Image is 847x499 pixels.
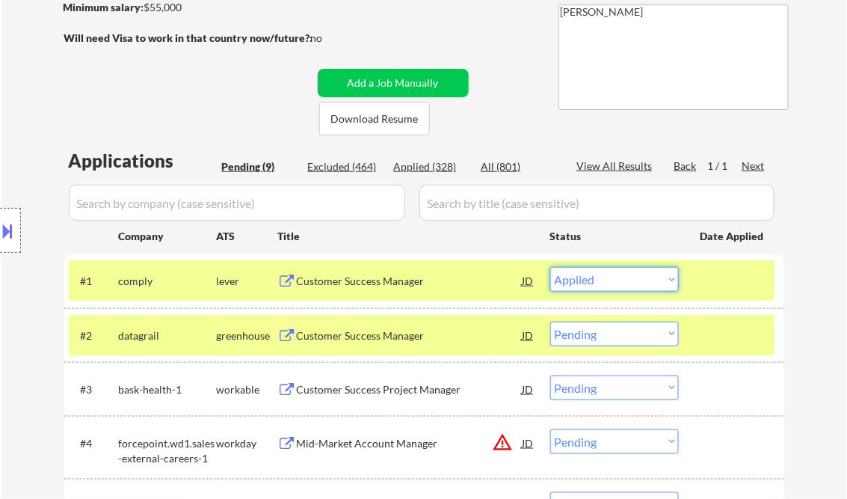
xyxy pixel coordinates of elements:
div: #3 [81,382,107,397]
div: Date Applied [700,229,766,244]
div: workday [217,436,278,451]
div: 1 / 1 [708,159,742,174]
div: JD [521,322,536,349]
div: Back [674,159,698,174]
div: Title [278,229,536,244]
div: All (801) [481,159,556,174]
div: Customer Success Manager [297,328,523,343]
strong: Minimum salary: [64,1,144,13]
div: JD [521,267,536,294]
div: JD [521,429,536,456]
div: #4 [81,436,107,451]
div: workable [217,382,278,397]
div: Excluded (464) [308,159,383,174]
div: no [311,31,354,46]
button: warning_amber [493,432,514,453]
div: forcepoint.wd1.sales-external-careers-1 [119,436,217,465]
button: Add a Job Manually [318,69,469,97]
div: Applied (328) [394,159,469,174]
div: View All Results [577,159,657,174]
div: Next [742,159,766,174]
button: Download Resume [319,102,430,135]
strong: Will need Visa to work in that country now/future?: [64,31,313,44]
div: Mid-Market Account Manager [297,436,523,451]
input: Search by title (case sensitive) [419,185,774,221]
div: JD [521,376,536,402]
div: Status [550,222,679,249]
div: Customer Success Project Manager [297,382,523,397]
div: bask-health-1 [119,382,217,397]
div: Customer Success Manager [297,274,523,289]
